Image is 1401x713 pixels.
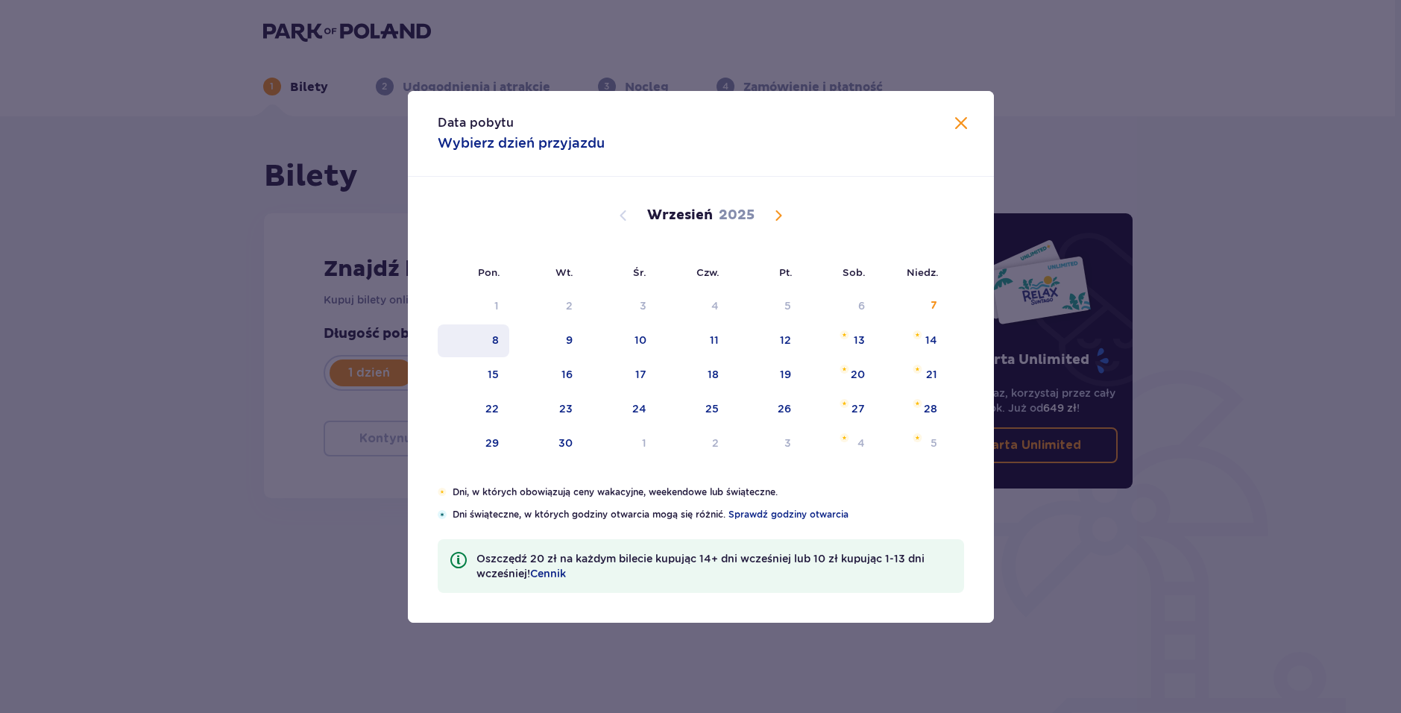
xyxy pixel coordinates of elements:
[802,427,875,460] td: sobota, 4 października 2025
[875,359,948,392] td: niedziela, 21 września 2025
[696,266,720,278] small: Czw.
[583,324,657,357] td: środa, 10 września 2025
[854,333,865,348] div: 13
[635,367,646,382] div: 17
[633,266,646,278] small: Śr.
[705,401,719,416] div: 25
[566,333,573,348] div: 9
[802,290,875,323] td: Not available. sobota, 6 września 2025
[485,436,499,450] div: 29
[778,401,791,416] div: 26
[635,333,646,348] div: 10
[729,359,802,392] td: piątek, 19 września 2025
[729,427,802,460] td: piątek, 3 października 2025
[438,290,510,323] td: Not available. poniedziałek, 1 września 2025
[438,359,510,392] td: poniedziałek, 15 września 2025
[843,266,866,278] small: Sob.
[712,436,719,450] div: 2
[802,324,875,357] td: sobota, 13 września 2025
[647,207,713,224] p: Wrzesień
[802,359,875,392] td: sobota, 20 września 2025
[509,359,583,392] td: wtorek, 16 września 2025
[729,393,802,426] td: piątek, 26 września 2025
[907,266,939,278] small: Niedz.
[642,436,646,450] div: 1
[857,436,865,450] div: 4
[632,401,646,416] div: 24
[851,367,865,382] div: 20
[488,367,499,382] div: 15
[561,367,573,382] div: 16
[780,333,791,348] div: 12
[485,401,499,416] div: 22
[492,333,499,348] div: 8
[719,207,755,224] p: 2025
[784,298,791,313] div: 5
[802,393,875,426] td: sobota, 27 września 2025
[729,324,802,357] td: piątek, 12 września 2025
[583,427,657,460] td: środa, 1 października 2025
[657,427,729,460] td: czwartek, 2 października 2025
[779,266,793,278] small: Pt.
[583,393,657,426] td: środa, 24 września 2025
[555,266,573,278] small: Wt.
[453,486,963,499] p: Dni, w których obowiązują ceny wakacyjne, weekendowe lub świąteczne.
[710,333,719,348] div: 11
[438,324,510,357] td: poniedziałek, 8 września 2025
[559,401,573,416] div: 23
[657,393,729,426] td: czwartek, 25 września 2025
[657,290,729,323] td: Not available. czwartek, 4 września 2025
[408,177,994,486] div: Calendar
[657,324,729,357] td: czwartek, 11 września 2025
[566,298,573,313] div: 2
[509,290,583,323] td: Not available. wtorek, 2 września 2025
[478,266,500,278] small: Pon.
[494,298,499,313] div: 1
[858,298,865,313] div: 6
[558,436,573,450] div: 30
[875,393,948,426] td: niedziela, 28 września 2025
[875,427,948,460] td: niedziela, 5 października 2025
[509,393,583,426] td: wtorek, 23 września 2025
[583,290,657,323] td: Not available. środa, 3 września 2025
[851,401,865,416] div: 27
[509,324,583,357] td: wtorek, 9 września 2025
[708,367,719,382] div: 18
[875,290,948,323] td: Not available. niedziela, 7 września 2025
[711,298,719,313] div: 4
[509,427,583,460] td: wtorek, 30 września 2025
[729,290,802,323] td: Not available. piątek, 5 września 2025
[438,427,510,460] td: poniedziałek, 29 września 2025
[640,298,646,313] div: 3
[583,359,657,392] td: środa, 17 września 2025
[657,359,729,392] td: czwartek, 18 września 2025
[780,367,791,382] div: 19
[438,393,510,426] td: poniedziałek, 22 września 2025
[784,436,791,450] div: 3
[875,324,948,357] td: niedziela, 14 września 2025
